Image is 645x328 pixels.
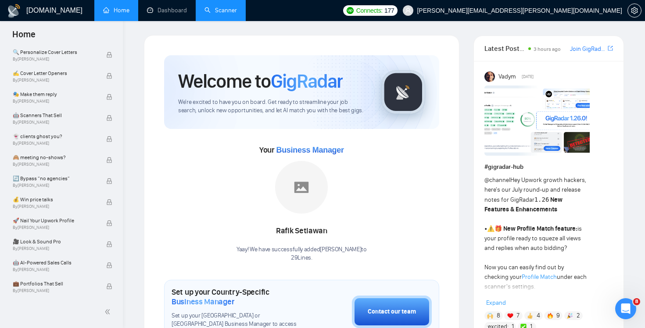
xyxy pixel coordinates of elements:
img: logo [7,4,21,18]
span: 🔍 Personalize Cover Letters [13,48,97,57]
span: Vadym [498,72,516,82]
span: 💼 Portfolios That Sell [13,279,97,288]
span: By [PERSON_NAME] [13,246,97,251]
span: @channel [484,176,510,184]
span: [DATE] [522,73,534,81]
span: By [PERSON_NAME] [13,57,97,62]
a: setting [627,7,641,14]
span: setting [628,7,641,14]
span: double-left [104,307,113,316]
code: 1.26 [534,196,549,203]
span: By [PERSON_NAME] [13,204,97,209]
img: 🎉 [567,313,573,319]
span: Home [5,28,43,46]
span: lock [106,262,112,268]
span: lock [106,157,112,163]
img: F09AC4U7ATU-image.png [484,86,590,156]
span: lock [106,73,112,79]
img: placeholder.png [275,161,328,214]
span: By [PERSON_NAME] [13,99,97,104]
span: By [PERSON_NAME] [13,78,97,83]
a: export [608,44,613,53]
span: By [PERSON_NAME] [13,288,97,293]
span: lock [106,178,112,184]
button: Contact our team [352,296,432,328]
img: 🙌 [487,313,493,319]
img: 🔥 [547,313,553,319]
h1: Welcome to [178,69,343,93]
button: setting [627,4,641,18]
span: export [608,45,613,52]
span: ✍️ Cover Letter Openers [13,69,97,78]
span: 🔄 Bypass “no agencies” [13,174,97,183]
div: Contact our team [368,307,416,317]
span: 2 [577,311,580,320]
div: Yaay! We have successfully added [PERSON_NAME] to [236,246,367,262]
span: 4 [537,311,540,320]
a: Profile Match [522,273,557,281]
span: 8 [497,311,500,320]
span: 🚀 Nail Your Upwork Profile [13,216,97,225]
span: Expand [486,299,506,307]
img: ❤️ [507,313,513,319]
span: user [405,7,411,14]
a: searchScanner [204,7,237,14]
img: Vadym [484,71,495,82]
span: By [PERSON_NAME] [13,120,97,125]
span: 🎥 Look & Sound Pro [13,237,97,246]
span: lock [106,220,112,226]
a: Join GigRadar Slack Community [570,44,606,54]
span: Your [259,145,344,155]
iframe: Intercom live chat [615,298,636,319]
span: Business Manager [276,146,344,154]
span: lock [106,94,112,100]
span: By [PERSON_NAME] [13,183,97,188]
span: lock [106,199,112,205]
span: GigRadar [271,69,343,93]
span: 🙈 meeting no-shows? [13,153,97,162]
span: 7 [516,311,520,320]
a: dashboardDashboard [147,7,187,14]
img: 👍 [527,313,533,319]
p: 29Lines . [236,254,367,262]
span: 🎁 [494,225,502,232]
div: Rafik Setiawan [236,224,367,239]
strong: New Profile Match feature: [503,225,577,232]
span: 🎭 Make them reply [13,90,97,99]
span: 👻 clients ghost you? [13,132,97,141]
span: 🤖 AI-Powered Sales Calls [13,258,97,267]
span: By [PERSON_NAME] [13,141,97,146]
a: homeHome [103,7,129,14]
h1: Set up your Country-Specific [172,287,308,307]
span: 3 hours ago [534,46,561,52]
h1: # gigradar-hub [484,162,613,172]
span: 💰 Win price talks [13,195,97,204]
img: upwork-logo.png [347,7,354,14]
span: 177 [384,6,394,15]
span: We're excited to have you on board. Get ready to streamline your job search, unlock new opportuni... [178,98,367,115]
span: lock [106,283,112,289]
span: Latest Posts from the GigRadar Community [484,43,526,54]
span: By [PERSON_NAME] [13,225,97,230]
span: lock [106,115,112,121]
span: By [PERSON_NAME] [13,162,97,167]
span: lock [106,52,112,58]
span: 9 [556,311,560,320]
span: lock [106,136,112,142]
span: 🤖 Scanners That Sell [13,111,97,120]
img: gigradar-logo.png [381,70,425,114]
span: 8 [633,298,640,305]
span: lock [106,241,112,247]
span: Business Manager [172,297,234,307]
span: By [PERSON_NAME] [13,267,97,272]
span: ⚠️ [487,225,494,232]
span: Connects: [356,6,383,15]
